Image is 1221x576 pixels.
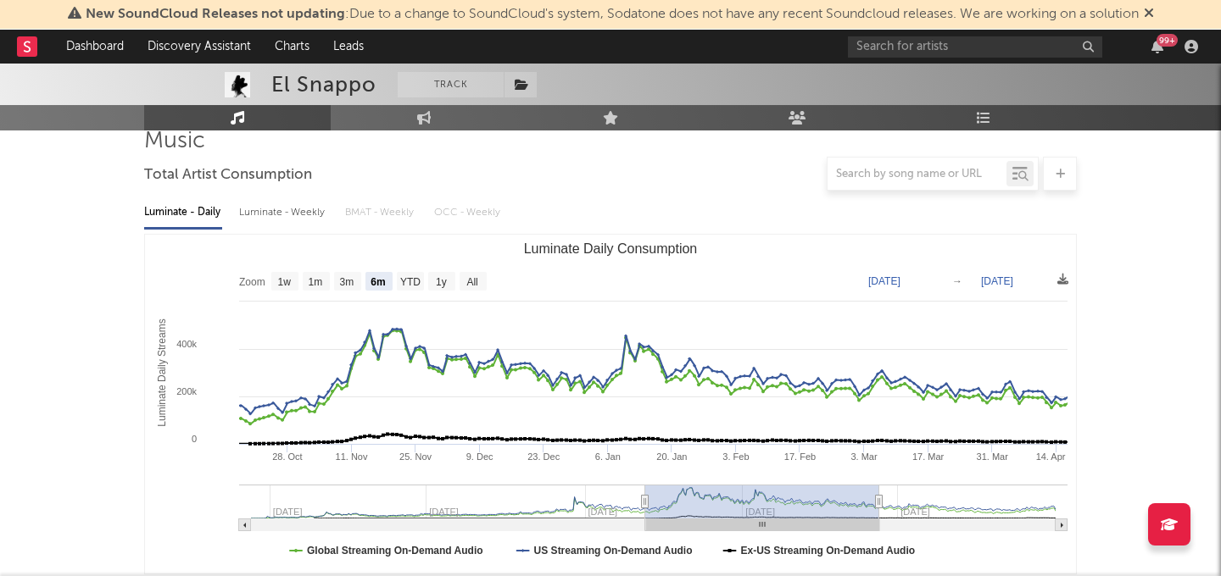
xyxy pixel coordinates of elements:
text: 3m [340,276,354,288]
text: Luminate Daily Streams [156,318,168,426]
div: Luminate - Daily [144,198,222,227]
text: 14. Apr [1036,451,1066,462]
a: Charts [263,30,321,64]
a: Leads [321,30,376,64]
text: 1m [309,276,323,288]
text: [DATE] [981,275,1013,287]
text: 3. Feb [722,451,749,462]
div: Luminate - Weekly [239,198,328,227]
text: Ex-US Streaming On-Demand Audio [741,545,916,557]
text: 20. Jan [656,451,687,462]
span: Music [144,131,205,152]
text: 17. Mar [912,451,945,462]
span: Dismiss [1144,8,1154,21]
text: 6m [371,276,385,288]
a: Dashboard [54,30,136,64]
text: → [952,275,962,287]
text: 28. Oct [272,451,302,462]
text: 3. Mar [850,451,878,462]
text: 23. Dec [527,451,560,462]
text: 0 [192,434,197,444]
text: 11. Nov [336,451,368,462]
span: : Due to a change to SoundCloud's system, Sodatone does not have any recent Soundcloud releases. ... [86,8,1139,21]
svg: Luminate Daily Consumption [145,235,1076,573]
text: 1y [436,276,447,288]
text: All [466,276,477,288]
text: Luminate Daily Consumption [524,241,698,256]
text: 25. Nov [399,451,432,462]
text: US Streaming On-Demand Audio [534,545,693,557]
text: 1w [278,276,292,288]
text: Zoom [239,276,265,288]
text: 6. Jan [595,451,621,462]
text: 400k [176,339,197,349]
text: 200k [176,386,197,396]
div: El Snappo [271,72,376,97]
text: Global Streaming On-Demand Audio [307,545,483,557]
button: 99+ [1151,40,1163,53]
input: Search for artists [848,36,1102,58]
text: 9. Dec [466,451,493,462]
span: New SoundCloud Releases not updating [86,8,345,21]
text: 17. Feb [784,451,816,462]
text: [DATE] [868,275,900,287]
div: 99 + [1157,34,1178,47]
input: Search by song name or URL [828,168,1006,181]
text: YTD [400,276,421,288]
a: Discovery Assistant [136,30,263,64]
button: Track [398,72,504,97]
text: 31. Mar [977,451,1009,462]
